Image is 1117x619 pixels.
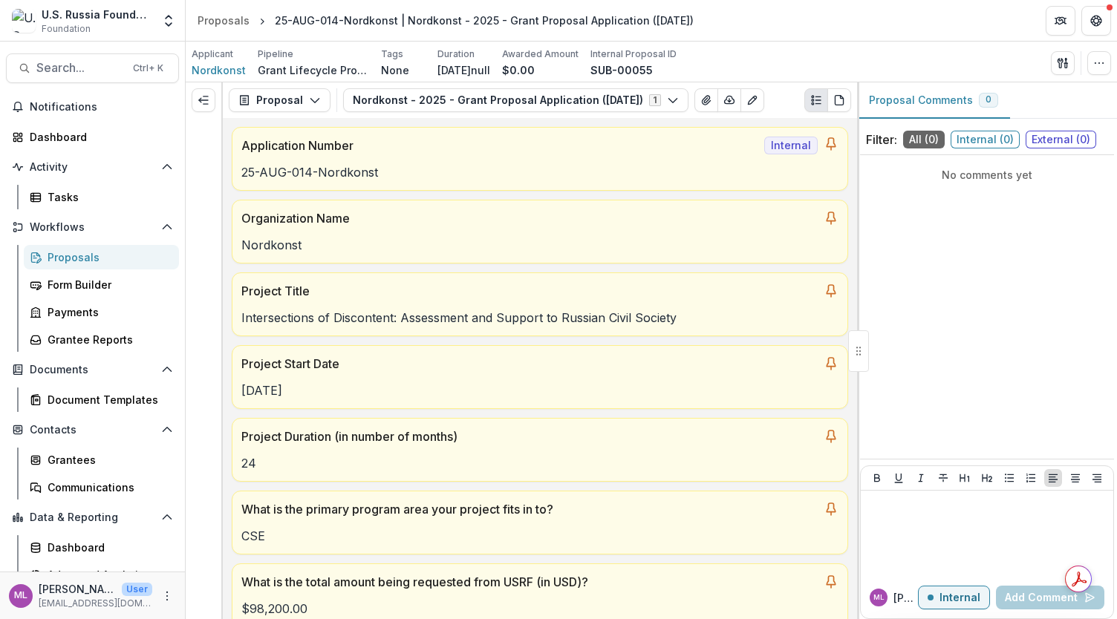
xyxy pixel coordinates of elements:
p: Tags [381,48,403,61]
button: Bold [868,469,886,487]
p: User [122,583,152,596]
button: Get Help [1081,6,1111,36]
div: Maria Lvova [873,594,885,601]
span: Contacts [30,424,155,436]
a: Project TitleIntersections of Discontent: Assessment and Support to Russian Civil Society [232,272,848,336]
button: Nordkonst - 2025 - Grant Proposal Application ([DATE])1 [343,88,688,112]
span: Activity [30,161,155,174]
a: What is the primary program area your project fits in to?CSE [232,491,848,554]
button: Italicize [912,469,930,487]
button: Ordered List [1022,469,1040,487]
a: Organization NameNordkonst [232,200,848,263]
p: Organization Name [241,209,818,227]
a: Document Templates [24,387,179,412]
p: Internal [939,592,980,604]
button: Open Documents [6,358,179,381]
button: Open Data & Reporting [6,505,179,529]
button: Open Contacts [6,418,179,442]
a: Form Builder [24,272,179,297]
button: Edit as form [740,88,764,112]
p: Project Start Date [241,355,818,373]
a: Proposals [24,245,179,269]
p: Duration [437,48,475,61]
p: Intersections of Discontent: Assessment and Support to Russian Civil Society [241,309,838,327]
a: Nordkonst [192,62,246,78]
p: Nordkonst [241,236,838,254]
a: Advanced Analytics [24,563,179,587]
p: [DATE]null [437,62,490,78]
button: Proposal Comments [857,82,1010,119]
span: Workflows [30,221,155,234]
div: U.S. Russia Foundation [42,7,152,22]
p: Grant Lifecycle Process [258,62,369,78]
button: Search... [6,53,179,83]
button: More [158,587,176,605]
button: Notifications [6,95,179,119]
span: Notifications [30,101,173,114]
button: Open entity switcher [158,6,179,36]
button: Proposal [229,88,330,112]
p: Applicant [192,48,233,61]
p: [PERSON_NAME] [893,590,918,606]
p: [DATE] [241,381,838,399]
div: Payments [48,304,167,320]
p: Project Duration (in number of months) [241,428,818,445]
span: Search... [36,61,124,75]
div: Tasks [48,189,167,205]
p: No comments yet [866,167,1108,183]
div: Dashboard [48,540,167,555]
button: Heading 1 [956,469,974,487]
p: $0.00 [502,62,535,78]
div: Maria Lvova [14,591,27,600]
div: Proposals [48,249,167,265]
button: Heading 2 [978,469,996,487]
button: Align Right [1088,469,1106,487]
p: CSE [241,527,838,545]
button: Open Workflows [6,215,179,239]
a: Payments [24,300,179,324]
span: 0 [986,94,991,105]
div: Grantee Reports [48,332,167,347]
div: 25-AUG-014-Nordkonst | Nordkonst - 2025 - Grant Proposal Application ([DATE]) [275,13,694,28]
div: Document Templates [48,392,167,407]
button: Expand left [192,88,215,112]
a: Dashboard [24,535,179,560]
button: Internal [918,586,990,609]
a: Grantees [24,448,179,472]
img: U.S. Russia Foundation [12,9,36,33]
button: Add Comment [996,586,1104,609]
p: [PERSON_NAME] [39,581,116,597]
button: Plaintext view [804,88,828,112]
span: Internal [764,137,818,154]
p: What is the total amount being requested from USRF (in USD)? [241,573,818,591]
button: Align Center [1066,469,1084,487]
p: Pipeline [258,48,293,61]
a: Application NumberInternal25-AUG-014-Nordkonst [232,127,848,191]
p: None [381,62,409,78]
div: Communications [48,479,167,495]
span: Foundation [42,22,91,36]
button: Bullet List [1000,469,1018,487]
span: Documents [30,364,155,376]
div: Ctrl + K [130,60,166,76]
a: Grantee Reports [24,327,179,352]
nav: breadcrumb [192,10,700,31]
a: Proposals [192,10,255,31]
p: Awarded Amount [502,48,579,61]
button: Underline [890,469,908,487]
button: Align Left [1044,469,1062,487]
button: PDF view [827,88,851,112]
button: View Attached Files [694,88,718,112]
a: Communications [24,475,179,500]
button: Open Activity [6,155,179,179]
a: Dashboard [6,125,179,149]
p: Application Number [241,137,758,154]
div: Form Builder [48,277,167,292]
p: SUB-00055 [590,62,653,78]
span: External ( 0 ) [1026,131,1096,148]
p: Filter: [866,131,897,148]
span: Data & Reporting [30,511,155,524]
p: $98,200.00 [241,600,838,618]
div: Dashboard [30,129,167,145]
